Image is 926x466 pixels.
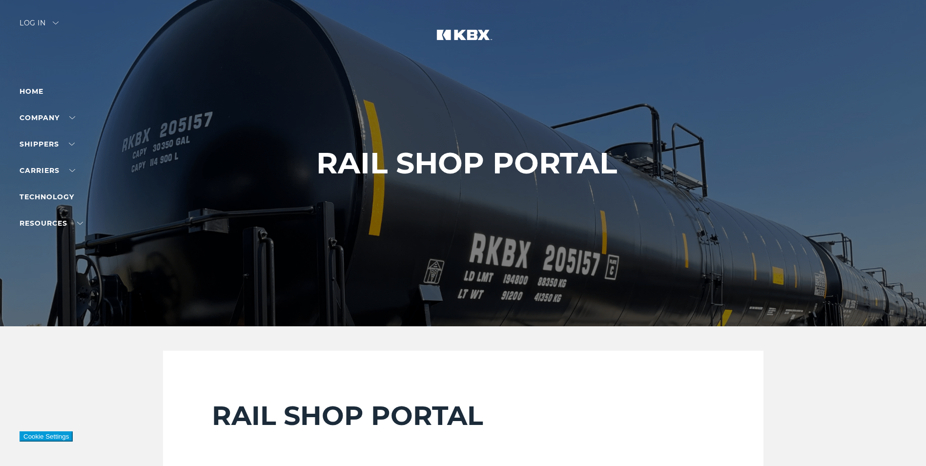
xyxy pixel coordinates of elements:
[20,192,74,201] a: Technology
[20,20,59,34] div: Log in
[20,113,75,122] a: Company
[20,219,83,228] a: RESOURCES
[20,87,43,96] a: Home
[20,166,75,175] a: Carriers
[316,147,617,180] h1: RAIL SHOP PORTAL
[427,20,500,63] img: kbx logo
[20,431,73,442] button: Cookie Settings
[212,400,715,432] h2: RAIL SHOP PORTAL
[20,140,75,148] a: SHIPPERS
[53,21,59,24] img: arrow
